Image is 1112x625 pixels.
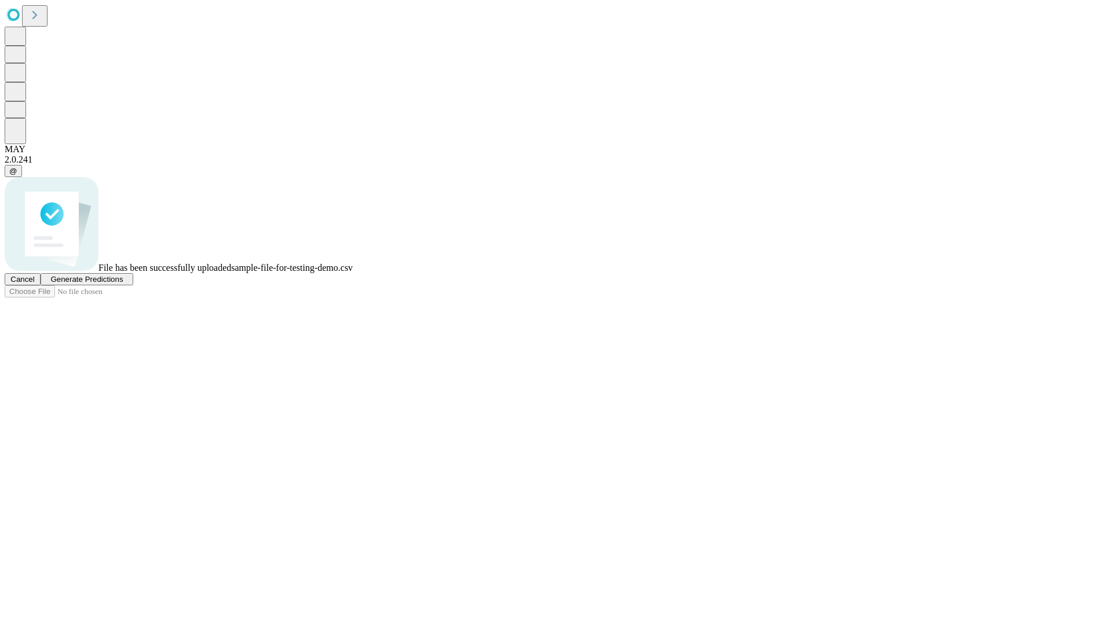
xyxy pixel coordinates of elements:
span: Generate Predictions [50,275,123,284]
div: MAY [5,144,1107,155]
button: @ [5,165,22,177]
span: Cancel [10,275,35,284]
div: 2.0.241 [5,155,1107,165]
span: File has been successfully uploaded [98,263,231,273]
button: Generate Predictions [41,273,133,285]
button: Cancel [5,273,41,285]
span: @ [9,167,17,175]
span: sample-file-for-testing-demo.csv [231,263,353,273]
